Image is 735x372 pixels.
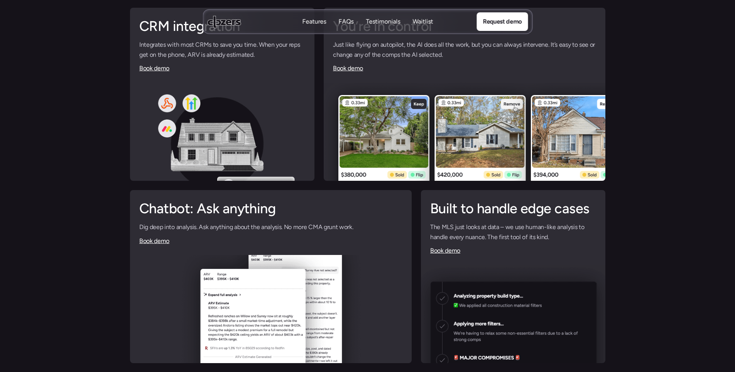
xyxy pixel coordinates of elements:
a: WaitlistWaitlist [412,17,433,26]
p: FAQs [338,17,353,26]
p: Waitlist [412,26,433,34]
a: FAQsFAQs [338,17,353,26]
p: Testimonials [366,17,400,26]
p: Dig deep into analysis. Ask anything about the analysis. No more CMA grunt work. [139,222,402,232]
h2: Built to handle edge cases [430,199,596,218]
a: Book demo [139,65,169,72]
p: Waitlist [412,17,433,26]
a: Request demo [476,12,528,31]
p: Just like flying on autopilot, the AI does all the work, but you can always intervene. It’s easy ... [333,40,596,59]
p: Request demo [483,17,522,27]
p: Integrates with most CRMs to save you time. When your reps get on the phone, ARV is already estim... [139,40,305,59]
a: Book demo [139,237,169,245]
a: TestimonialsTestimonials [366,17,400,26]
p: Features [302,26,326,34]
h2: Chatbot: Ask anything [139,199,402,218]
a: Book demo [430,247,460,254]
p: The MLS just looks at data – we use human-like analysis to handle every nuance. The first tool of... [430,222,596,242]
a: Book demo [333,65,363,72]
p: Testimonials [366,26,400,34]
a: FeaturesFeatures [302,17,326,26]
p: Features [302,17,326,26]
p: FAQs [338,26,353,34]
